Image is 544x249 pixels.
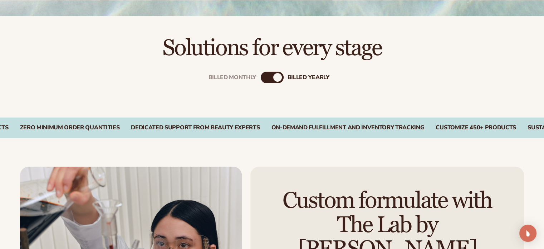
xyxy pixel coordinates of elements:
[20,124,120,131] div: Zero Minimum Order QuantitieS
[131,124,260,131] div: Dedicated Support From Beauty Experts
[436,124,516,131] div: CUSTOMIZE 450+ PRODUCTS
[519,225,536,242] div: Open Intercom Messenger
[271,124,424,131] div: On-Demand Fulfillment and Inventory Tracking
[20,36,524,60] h2: Solutions for every stage
[209,74,256,81] div: Billed Monthly
[288,74,329,81] div: billed Yearly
